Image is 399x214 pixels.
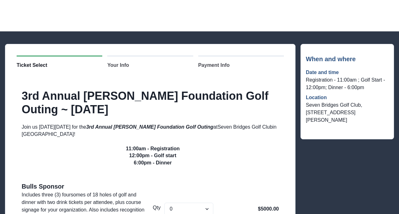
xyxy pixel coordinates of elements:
span: Your Info [107,62,129,69]
span: Ticket Select [17,62,47,69]
h2: 3rd Annual [PERSON_NAME] Foundation Golf Outing ~ [DATE] [22,89,284,116]
strong: 12:00pm - Golf start [129,153,176,158]
p: Join us [DATE][DATE] for the at in [GEOGRAPHIC_DATA]! [22,124,284,138]
p: Registration - 11:00am ; Golf Start - 12:00pm; Dinner - 6:00pm [306,76,389,91]
p: When and where [306,54,389,64]
strong: 11:00am - Registration [126,146,180,151]
span: Payment Info [198,62,230,69]
p: $ 5000.00 [258,205,279,213]
em: 3rd Annual [PERSON_NAME] Foundation Golf Outing [86,124,214,130]
a: Seven Bridges Golf Club [218,124,273,130]
strong: 6:00pm - Dinner [134,160,172,165]
p: Bulls Sponsor [22,182,64,191]
p: Date and time [306,69,389,76]
label: Qty [153,204,161,211]
p: Seven Bridges Golf Club, [STREET_ADDRESS][PERSON_NAME] [306,101,389,124]
p: Location [306,94,389,101]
